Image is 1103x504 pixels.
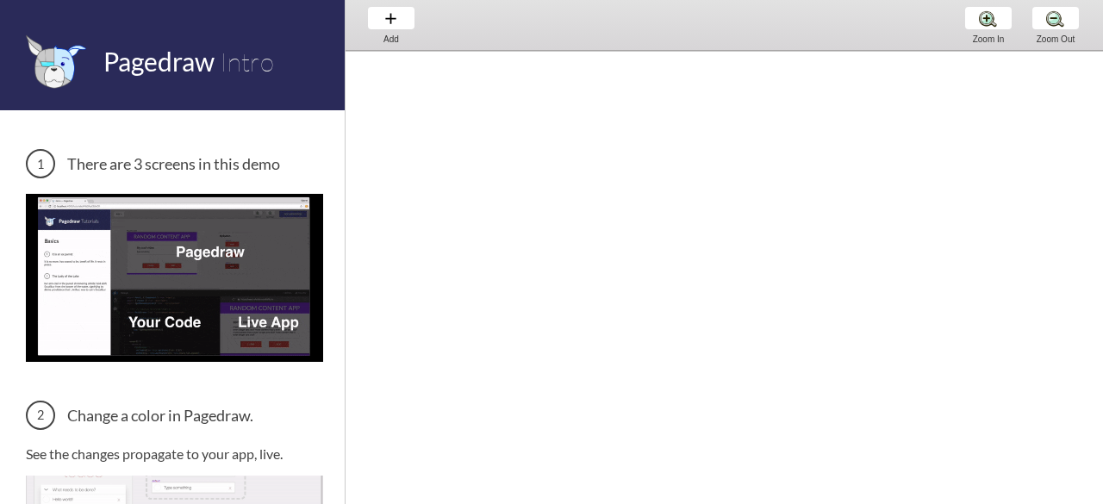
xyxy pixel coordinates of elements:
span: Pagedraw [103,46,215,77]
span: Intro [220,46,274,78]
img: favicon.png [26,34,86,89]
h3: There are 3 screens in this demo [26,149,323,178]
h3: Change a color in Pagedraw. [26,401,323,430]
p: See the changes propagate to your app, live. [26,445,323,462]
img: 3 screens [26,194,323,361]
